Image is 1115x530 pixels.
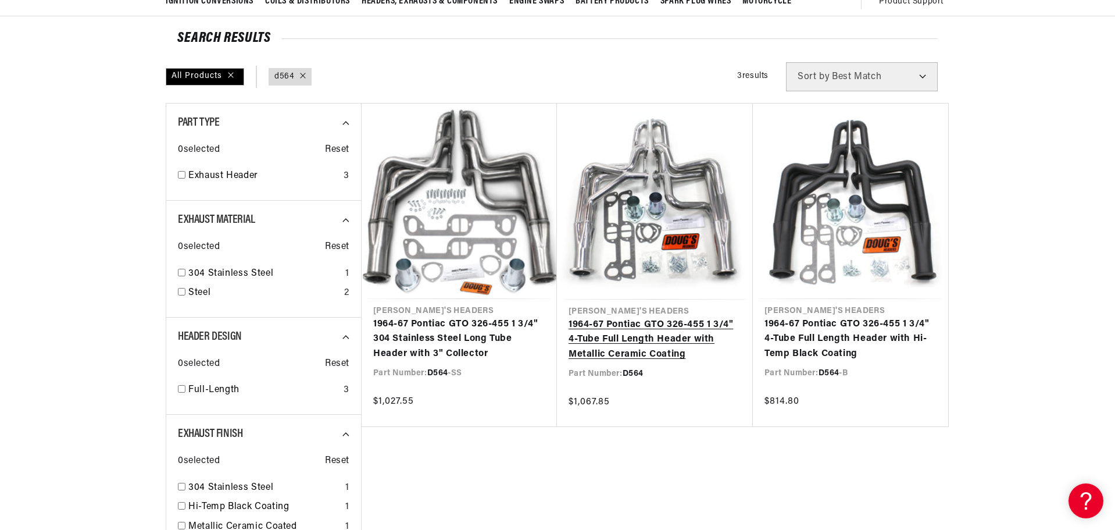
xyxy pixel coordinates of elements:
[325,454,349,469] span: Reset
[178,117,219,129] span: Part Type
[737,72,769,80] span: 3 results
[178,240,220,255] span: 0 selected
[188,266,341,282] a: 304 Stainless Steel
[178,454,220,469] span: 0 selected
[188,383,339,398] a: Full-Length
[798,72,830,81] span: Sort by
[764,317,937,362] a: 1964-67 Pontiac GTO 326-455 1 3/4" 4-Tube Full Length Header with Hi-Temp Black Coating
[325,143,349,158] span: Reset
[178,143,220,158] span: 0 selected
[345,481,349,496] div: 1
[178,214,255,226] span: Exhaust Material
[345,500,349,515] div: 1
[325,357,349,372] span: Reset
[188,169,339,184] a: Exhaust Header
[786,62,938,91] select: Sort by
[178,357,220,372] span: 0 selected
[188,286,339,301] a: Steel
[188,500,341,515] a: Hi-Temp Black Coating
[177,33,938,44] div: SEARCH RESULTS
[325,240,349,255] span: Reset
[344,286,349,301] div: 2
[178,331,242,343] span: Header Design
[345,266,349,282] div: 1
[373,317,545,362] a: 1964-67 Pontiac GTO 326-455 1 3/4" 304 Stainless Steel Long Tube Header with 3" Collector
[166,68,244,86] div: All Products
[178,428,242,440] span: Exhaust Finish
[344,383,349,398] div: 3
[344,169,349,184] div: 3
[569,318,741,362] a: 1964-67 Pontiac GTO 326-455 1 3/4" 4-Tube Full Length Header with Metallic Ceramic Coating
[274,70,294,83] a: d564
[188,481,341,496] a: 304 Stainless Steel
